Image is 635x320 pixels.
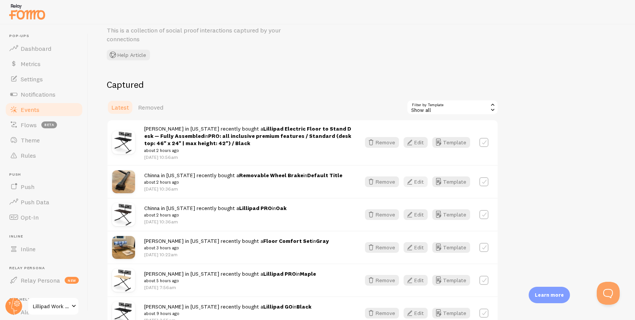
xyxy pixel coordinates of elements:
[263,238,312,244] a: Floor Comfort Set
[144,251,329,258] p: [DATE] 10:22am
[404,308,428,318] button: Edit
[21,91,55,98] span: Notifications
[111,103,129,111] span: Latest
[5,273,83,288] a: Relay Persona new
[21,60,41,68] span: Metrics
[365,137,399,148] button: Remove
[21,245,36,253] span: Inline
[404,209,432,220] a: Edit
[5,71,83,87] a: Settings
[21,152,36,159] span: Rules
[21,45,51,52] span: Dashboard
[432,137,470,148] button: Template
[5,194,83,210] a: Push Data
[144,212,287,218] small: about 2 hours ago
[144,270,316,284] span: [PERSON_NAME] in [US_STATE] recently bought a in
[404,308,432,318] a: Edit
[300,270,316,277] strong: Maple
[365,209,399,220] button: Remove
[365,308,399,318] button: Remove
[404,275,432,286] a: Edit
[276,205,287,212] strong: Oak
[144,277,316,284] small: about 5 hours ago
[5,41,83,56] a: Dashboard
[404,242,428,253] button: Edit
[144,205,287,219] span: Chinna in [US_STATE] recently bought a in
[404,176,432,187] a: Edit
[144,238,329,252] span: [PERSON_NAME] in [US_STATE] recently bought a in
[5,210,83,225] a: Opt-In
[144,186,342,192] p: [DATE] 10:36am
[9,266,83,271] span: Relay Persona
[432,242,470,253] button: Template
[144,284,316,291] p: [DATE] 7:56am
[8,2,46,21] img: fomo-relay-logo-orange.svg
[107,50,150,60] button: Help Article
[144,244,329,251] small: about 3 hours ago
[432,209,470,220] button: Template
[21,136,40,144] span: Theme
[144,154,351,160] p: [DATE] 10:56am
[263,303,293,310] a: Lillipad GO
[21,213,39,221] span: Opt-In
[28,297,79,315] a: Lillipad Work Solutions
[9,234,83,239] span: Inline
[407,100,498,115] div: Show all
[21,183,34,191] span: Push
[21,75,43,83] span: Settings
[365,275,399,286] button: Remove
[432,308,470,318] button: Template
[404,176,428,187] button: Edit
[597,282,620,305] iframe: Help Scout Beacon - Open
[316,238,329,244] strong: Gray
[432,176,470,187] button: Template
[144,179,342,186] small: about 2 hours ago
[5,87,83,102] a: Notifications
[112,269,135,292] img: Lillipad42Maple1.jpg
[144,133,351,147] strong: PRO: all inclusive premium features / Standard (desktop: 46" x 24" | max height: 42") / Black
[365,176,399,187] button: Remove
[5,56,83,71] a: Metrics
[112,131,135,154] img: Lillipad42Black1.jpg
[535,291,564,299] p: Learn more
[9,172,83,177] span: Push
[33,302,69,311] span: Lillipad Work Solutions
[529,287,570,303] div: Learn more
[21,121,37,129] span: Flows
[239,205,272,212] a: Lillipad PRO
[5,133,83,148] a: Theme
[107,79,498,91] h2: Captured
[307,172,342,179] strong: Default Title
[144,303,311,317] span: [PERSON_NAME] in [US_STATE] recently bought a in
[21,276,60,284] span: Relay Persona
[65,277,79,284] span: new
[9,34,83,39] span: Pop-ups
[296,303,311,310] strong: Black
[365,242,399,253] button: Remove
[404,242,432,253] a: Edit
[263,270,296,277] a: Lillipad PRO
[138,103,163,111] span: Removed
[144,125,351,154] span: [PERSON_NAME] in [US_STATE] recently bought a in
[144,310,311,317] small: about 9 hours ago
[144,172,342,186] span: Chinna in [US_STATE] recently bought a in
[404,209,428,220] button: Edit
[112,170,135,193] img: lillipad_wheel_brake_small.jpg
[432,275,470,286] button: Template
[144,125,351,139] a: Lillipad Electric Floor to Stand Desk — Fully Assembled
[404,137,428,148] button: Edit
[239,172,303,179] a: Removable Wheel Brake
[404,275,428,286] button: Edit
[134,100,168,115] a: Removed
[21,106,39,113] span: Events
[112,203,135,226] img: Lillipad42Oak1.jpg
[5,117,83,133] a: Flows beta
[107,26,290,44] p: This is a collection of social proof interactions captured by your connections
[112,236,135,259] img: Lillipad_floor_cushion_yoga_pillow_small.jpg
